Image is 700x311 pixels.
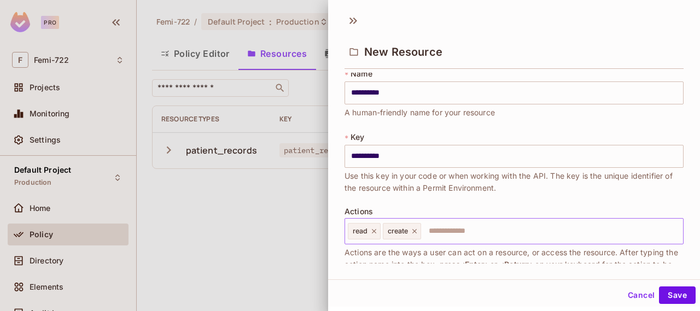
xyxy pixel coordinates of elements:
[383,223,421,239] div: create
[351,69,372,78] span: Name
[351,133,364,142] span: Key
[364,45,442,58] span: New Resource
[460,260,490,269] span: <Enter>
[345,107,495,119] span: A human-friendly name for your resource
[345,170,684,194] span: Use this key in your code or when working with the API. The key is the unique identifier of the r...
[388,227,409,236] span: create
[659,286,696,304] button: Save
[353,227,368,236] span: read
[348,223,381,239] div: read
[623,286,659,304] button: Cancel
[345,207,373,216] span: Actions
[345,247,684,283] span: Actions are the ways a user can act on a resource, or access the resource. After typing the actio...
[499,260,535,269] span: <Return>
